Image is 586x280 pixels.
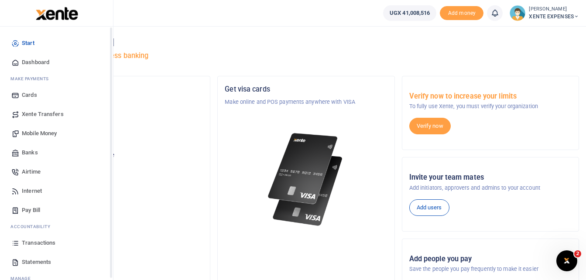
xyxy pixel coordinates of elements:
[7,85,106,105] a: Cards
[409,92,572,101] h5: Verify now to increase your limits
[33,51,579,60] h5: Welcome to better business banking
[7,233,106,253] a: Transactions
[7,143,106,162] a: Banks
[409,102,572,111] p: To fully use Xente, you must verify your organization
[22,58,49,67] span: Dashboard
[440,6,483,20] li: Toup your wallet
[7,53,106,72] a: Dashboard
[529,13,579,20] span: XENTE EXPENSES
[41,85,203,94] h5: Organization
[380,5,440,21] li: Wallet ballance
[36,7,78,20] img: logo-large
[390,9,430,17] span: UGX 41,008,516
[409,199,449,216] a: Add users
[22,110,64,119] span: Xente Transfers
[22,167,41,176] span: Airtime
[22,129,57,138] span: Mobile Money
[7,72,106,85] li: M
[7,181,106,201] a: Internet
[7,105,106,124] a: Xente Transfers
[7,162,106,181] a: Airtime
[510,5,525,21] img: profile-user
[529,6,579,13] small: [PERSON_NAME]
[22,239,55,247] span: Transactions
[510,5,579,21] a: profile-user [PERSON_NAME] XENTE EXPENSES
[409,265,572,273] p: Save the people you pay frequently to make it easier
[574,250,581,257] span: 2
[7,220,106,233] li: Ac
[22,258,51,266] span: Statements
[35,10,78,16] a: logo-small logo-large logo-large
[41,151,203,160] p: Your current account balance
[17,223,50,230] span: countability
[225,98,387,106] p: Make online and POS payments anywhere with VISA
[409,255,572,263] h5: Add people you pay
[7,201,106,220] a: Pay Bill
[409,118,451,134] a: Verify now
[15,75,49,82] span: ake Payments
[7,253,106,272] a: Statements
[265,127,346,232] img: xente-_physical_cards.png
[22,91,37,99] span: Cards
[41,132,203,140] p: XENTE EXPENSES
[22,148,38,157] span: Banks
[41,98,203,106] p: XENTE TECH LIMITED
[556,250,577,271] iframe: Intercom live chat
[409,173,572,182] h5: Invite your team mates
[41,119,203,127] h5: Account
[22,187,42,195] span: Internet
[383,5,436,21] a: UGX 41,008,516
[33,38,579,47] h4: Hello [PERSON_NAME]
[409,184,572,192] p: Add initiators, approvers and admins to your account
[22,39,34,48] span: Start
[22,206,40,215] span: Pay Bill
[7,124,106,143] a: Mobile Money
[440,6,483,20] span: Add money
[41,162,203,171] h5: UGX 41,008,516
[440,9,483,16] a: Add money
[7,34,106,53] a: Start
[225,85,387,94] h5: Get visa cards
